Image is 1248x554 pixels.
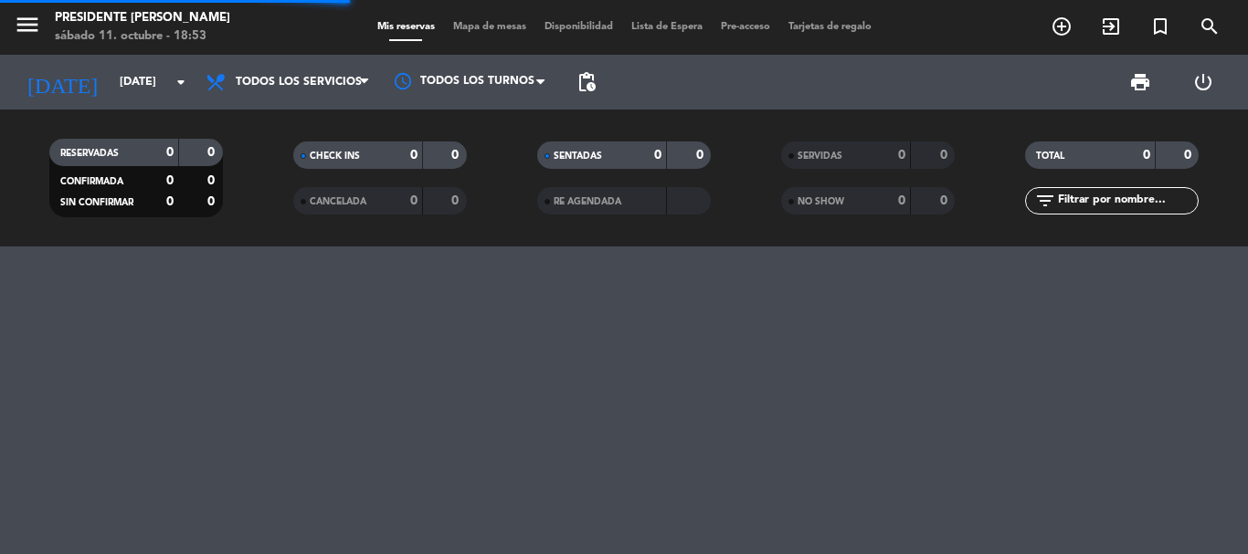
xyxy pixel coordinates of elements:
strong: 0 [1184,149,1195,162]
div: sábado 11. octubre - 18:53 [55,27,230,46]
span: RESERVADAS [60,149,119,158]
strong: 0 [654,149,661,162]
strong: 0 [940,194,951,207]
strong: 0 [696,149,707,162]
input: Filtrar por nombre... [1056,191,1198,211]
span: pending_actions [576,71,598,93]
span: SERVIDAS [798,152,842,161]
i: arrow_drop_down [170,71,192,93]
strong: 0 [166,195,174,208]
span: print [1129,71,1151,93]
strong: 0 [451,149,462,162]
button: menu [14,11,41,45]
i: filter_list [1034,190,1056,212]
strong: 0 [166,174,174,187]
i: exit_to_app [1100,16,1122,37]
strong: 0 [451,194,462,207]
i: add_circle_outline [1051,16,1073,37]
span: Todos los servicios [236,76,362,89]
strong: 0 [410,149,418,162]
span: Tarjetas de regalo [779,22,881,32]
span: CANCELADA [310,197,366,206]
i: power_settings_new [1192,71,1214,93]
i: menu [14,11,41,38]
span: CHECK INS [310,152,360,161]
span: Disponibilidad [535,22,622,32]
span: NO SHOW [798,197,844,206]
span: SIN CONFIRMAR [60,198,133,207]
strong: 0 [940,149,951,162]
span: TOTAL [1036,152,1064,161]
span: Mis reservas [368,22,444,32]
i: [DATE] [14,62,111,102]
div: Presidente [PERSON_NAME] [55,9,230,27]
strong: 0 [166,146,174,159]
span: RE AGENDADA [554,197,621,206]
strong: 0 [410,194,418,207]
span: Lista de Espera [622,22,712,32]
div: LOG OUT [1171,55,1234,110]
i: search [1199,16,1221,37]
strong: 0 [898,149,905,162]
i: turned_in_not [1149,16,1171,37]
span: CONFIRMADA [60,177,123,186]
strong: 0 [207,146,218,159]
strong: 0 [207,195,218,208]
span: SENTADAS [554,152,602,161]
span: Pre-acceso [712,22,779,32]
strong: 0 [207,174,218,187]
span: Mapa de mesas [444,22,535,32]
strong: 0 [898,194,905,207]
strong: 0 [1143,149,1150,162]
